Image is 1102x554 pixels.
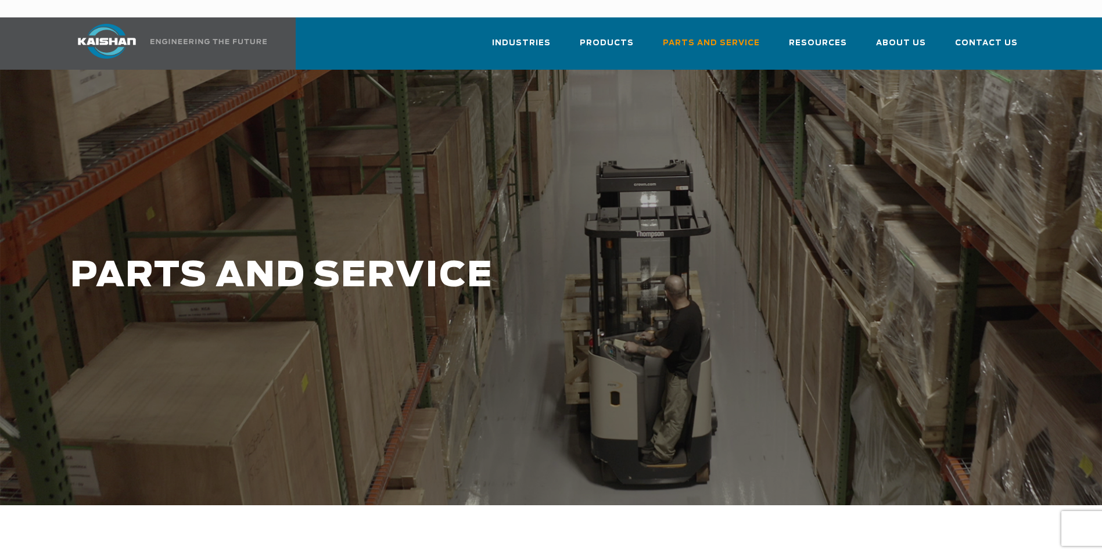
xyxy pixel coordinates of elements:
[955,37,1018,50] span: Contact Us
[150,39,267,44] img: Engineering the future
[955,28,1018,67] a: Contact Us
[63,24,150,59] img: kaishan logo
[580,37,634,50] span: Products
[789,28,847,67] a: Resources
[492,28,551,67] a: Industries
[63,17,269,70] a: Kaishan USA
[580,28,634,67] a: Products
[789,37,847,50] span: Resources
[663,37,760,50] span: Parts and Service
[876,28,926,67] a: About Us
[663,28,760,67] a: Parts and Service
[492,37,551,50] span: Industries
[876,37,926,50] span: About Us
[70,257,870,296] h1: PARTS AND SERVICE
